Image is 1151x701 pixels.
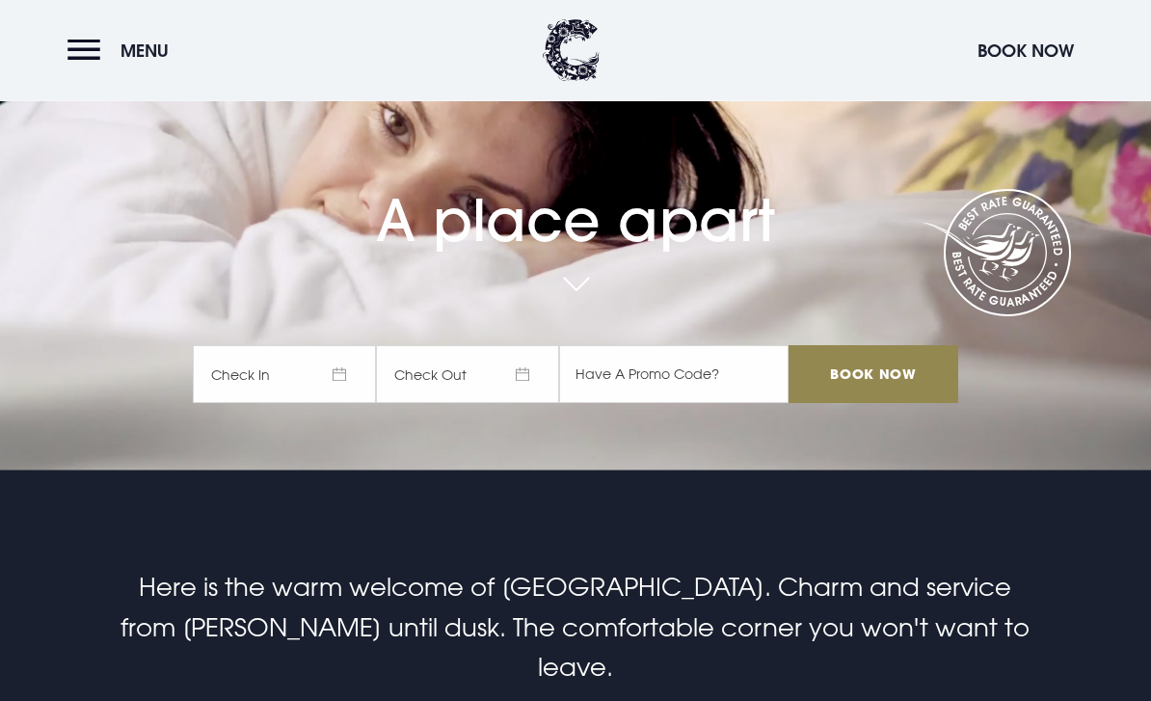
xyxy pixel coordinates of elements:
h1: A place apart [193,144,958,256]
button: Menu [67,30,178,71]
span: Menu [120,40,169,62]
span: Check In [193,346,376,404]
input: Have A Promo Code? [559,346,789,404]
input: Book Now [789,346,958,404]
img: Clandeboye Lodge [543,19,601,82]
p: Here is the warm welcome of [GEOGRAPHIC_DATA]. Charm and service from [PERSON_NAME] until dusk. T... [117,568,1033,688]
button: Book Now [968,30,1084,71]
span: Check Out [376,346,559,404]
